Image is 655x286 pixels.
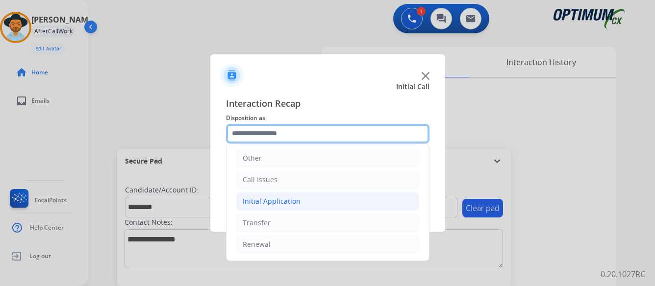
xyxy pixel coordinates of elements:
[243,175,277,185] div: Call Issues
[396,82,429,92] span: Initial Call
[243,218,271,228] div: Transfer
[226,112,429,124] span: Disposition as
[243,239,271,249] div: Renewal
[243,153,262,163] div: Other
[220,64,244,87] img: contactIcon
[601,268,645,280] p: 0.20.1027RC
[226,96,429,112] span: Interaction Recap
[243,196,301,206] div: Initial Application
